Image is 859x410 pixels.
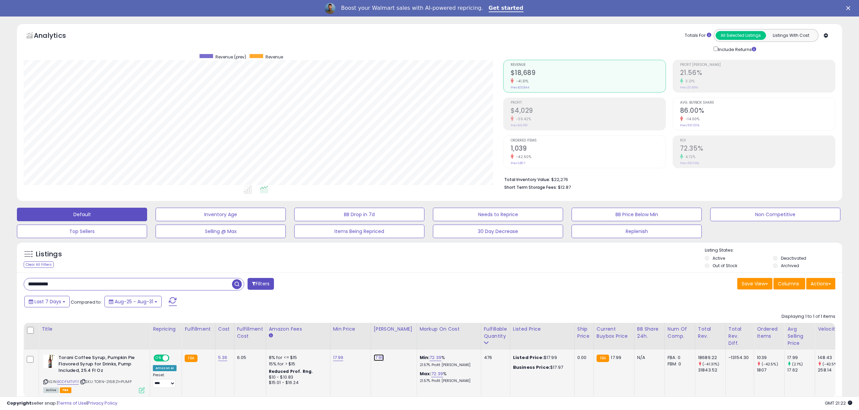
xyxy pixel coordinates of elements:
small: (-42.5%) [822,361,839,367]
img: 41y5zb1YpHL._SL40_.jpg [43,355,57,368]
h2: 21.56% [680,69,835,78]
div: [PERSON_NAME] [374,326,414,333]
small: Prev: 100.00% [680,123,699,127]
button: Top Sellers [17,225,147,238]
h2: 72.35% [680,145,835,154]
b: Min: [420,354,430,361]
button: Items Being Repriced [294,225,424,238]
div: Close [846,6,853,10]
span: Columns [778,280,799,287]
small: (2.1%) [792,361,803,367]
div: FBA: 0 [668,355,690,361]
img: Profile image for Adrian [325,3,335,14]
div: Total Rev. [698,326,723,340]
div: $15.01 - $16.24 [269,380,325,386]
a: 72.39 [431,370,443,377]
div: 31843.52 [698,367,725,373]
span: FBA [60,387,71,393]
h2: 86.00% [680,107,835,116]
div: Avg Selling Price [787,326,812,347]
p: 21.57% Profit [PERSON_NAME] [420,379,476,383]
div: N/A [637,355,659,361]
div: Amazon AI [153,365,177,371]
span: ON [154,355,163,361]
button: Filters [248,278,274,290]
div: % [420,355,476,367]
button: Non Competitive [710,208,840,221]
small: -42.50% [514,154,532,159]
div: $17.99 [513,355,569,361]
span: Revenue (prev) [215,54,246,60]
span: Revenue [511,63,666,67]
div: Cost [218,326,231,333]
span: | SKU: TORN-216821+PUMP [80,379,132,384]
div: 0.00 [577,355,588,361]
span: Profit [511,101,666,105]
h2: 1,039 [511,145,666,154]
small: (-42.5%) [762,361,778,367]
button: Listings With Cost [766,31,816,40]
div: Totals For [685,32,711,39]
small: FBA [597,355,609,362]
div: Fulfillment [185,326,212,333]
div: $17.97 [513,364,569,370]
span: Compared to: [71,299,102,305]
button: BB Price Below Min [572,208,702,221]
div: 8% for <= $15 [269,355,325,361]
b: Short Term Storage Fees: [504,184,557,190]
div: 17.99 [787,355,815,361]
div: Fulfillment Cost [237,326,263,340]
small: Prev: 69.09% [680,161,699,165]
div: ASIN: [43,355,145,392]
a: 5.36 [218,354,228,361]
span: All listings currently available for purchase on Amazon [43,387,59,393]
small: Prev: $6,651 [511,123,528,127]
div: Fulfillable Quantity [484,326,507,340]
div: % [420,371,476,383]
button: All Selected Listings [716,31,766,40]
div: Ordered Items [757,326,782,340]
label: Archived [781,263,799,268]
div: 148.43 [818,355,845,361]
th: The percentage added to the cost of goods (COGS) that forms the calculator for Min & Max prices. [417,323,481,350]
div: 6.05 [237,355,261,361]
a: B0DFMTVF11 [57,379,79,385]
div: 15% for > $15 [269,361,325,367]
small: Prev: 20.89% [680,85,698,89]
li: $22,276 [504,175,831,183]
span: Last 7 Days [34,298,61,305]
div: 1039 [757,355,784,361]
b: Max: [420,370,432,377]
button: Inventory Age [156,208,286,221]
div: Listed Price [513,326,572,333]
button: Columns [773,278,805,289]
a: Terms of Use [58,400,87,406]
p: Listing States: [705,247,842,254]
span: 17.99 [611,354,621,361]
div: 17.62 [787,367,815,373]
h5: Listings [36,250,62,259]
a: 72.39 [429,354,441,361]
h2: $18,689 [511,69,666,78]
div: FBM: 0 [668,361,690,367]
small: -41.31% [514,79,529,84]
button: Aug-25 - Aug-31 [105,296,162,307]
div: BB Share 24h. [637,326,662,340]
button: BB Drop in 7d [294,208,424,221]
div: -13154.30 [728,355,749,361]
div: Amazon Fees [269,326,327,333]
span: 2025-09-10 21:22 GMT [825,400,852,406]
div: $10 - $10.83 [269,375,325,380]
div: 258.14 [818,367,845,373]
div: Repricing [153,326,179,333]
a: 17.99 [374,354,384,361]
span: Avg. Buybox Share [680,101,835,105]
small: (-41.31%) [702,361,719,367]
div: Num of Comp. [668,326,692,340]
button: Replenish [572,225,702,238]
span: ROI [680,139,835,143]
label: Active [713,255,725,261]
div: Include Returns [709,45,764,53]
small: -39.42% [514,117,531,122]
div: Ship Price [577,326,591,340]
